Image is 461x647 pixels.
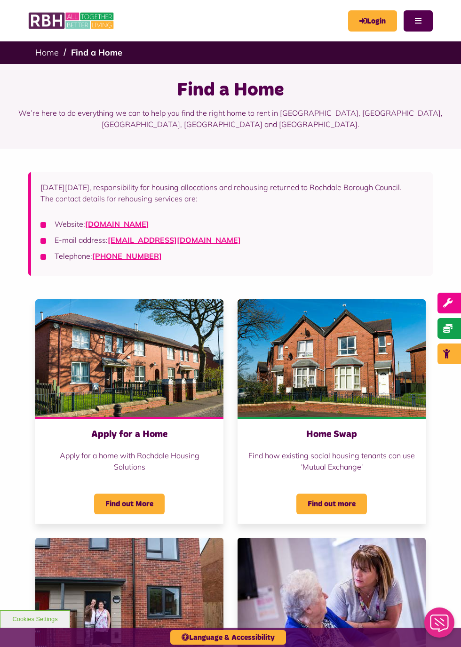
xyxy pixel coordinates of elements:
[12,78,449,103] h1: Find a Home
[92,251,162,261] a: [PHONE_NUMBER]
[45,428,214,440] h3: Apply for a Home
[40,182,423,204] p: [DATE][DATE], responsibility for housing allocations and rehousing returned to Rochdale Borough C...
[35,47,59,58] a: Home
[35,299,223,524] a: Apply for a Home Apply for a home with Rochdale Housing Solutions Find out More
[71,47,122,58] a: Find a Home
[94,494,165,514] span: Find out More
[238,299,426,524] a: Home Swap Find how existing social housing tenants can use 'Mutual Exchange' Find out more
[40,234,423,246] li: E-mail address:
[296,494,367,514] span: Find out more
[419,605,461,647] iframe: Netcall Web Assistant for live chat
[348,10,397,32] a: MyRBH
[35,299,223,417] img: Belton Avenue
[247,450,416,472] p: Find how existing social housing tenants can use 'Mutual Exchange'
[12,103,449,135] p: We’re here to do everything we can to help you find the right home to rent in [GEOGRAPHIC_DATA], ...
[40,218,423,230] li: Website:
[170,630,286,645] button: Language & Accessibility
[247,428,416,440] h3: Home Swap
[40,250,423,262] li: Telephone:
[238,299,426,417] img: Belton Ave 07
[404,10,433,32] button: Navigation
[28,9,115,32] img: RBH
[85,219,149,229] a: [DOMAIN_NAME]
[45,450,214,472] p: Apply for a home with Rochdale Housing Solutions
[108,235,241,245] a: [EMAIL_ADDRESS][DOMAIN_NAME]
